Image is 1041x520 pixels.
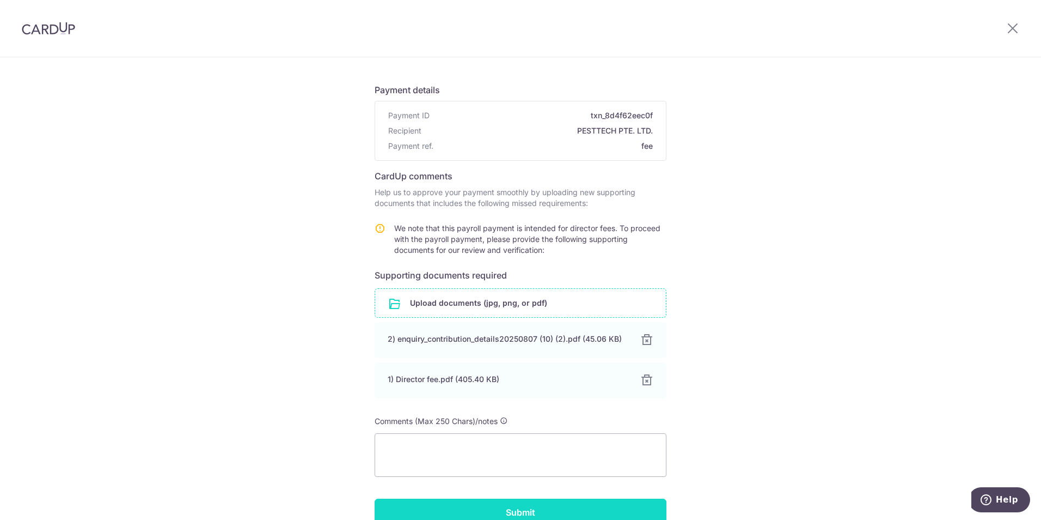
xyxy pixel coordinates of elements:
span: We note that this payroll payment is intended for director fees. To proceed with the payroll paym... [394,223,660,255]
span: Comments (Max 250 Chars)/notes [375,416,498,426]
h6: Payment details [375,83,666,96]
span: Payment ref. [388,141,433,152]
iframe: Opens a widget where you can find more information [971,487,1030,515]
span: txn_8d4f62eec0f [434,110,653,121]
span: PESTTECH PTE. LTD. [426,125,653,136]
div: 2) enquiry_contribution_details20250807 (10) (2).pdf (45.06 KB) [388,334,627,344]
h6: Supporting documents required [375,269,666,282]
div: Upload documents (jpg, png, or pdf) [375,288,666,318]
div: 1) Director fee.pdf (405.40 KB) [388,374,627,385]
img: CardUp [22,22,75,35]
span: Recipient [388,125,421,136]
p: Help us to approve your payment smoothly by uploading new supporting documents that includes the ... [375,187,666,209]
span: Payment ID [388,110,430,121]
span: fee [438,141,653,152]
h6: CardUp comments [375,170,666,183]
